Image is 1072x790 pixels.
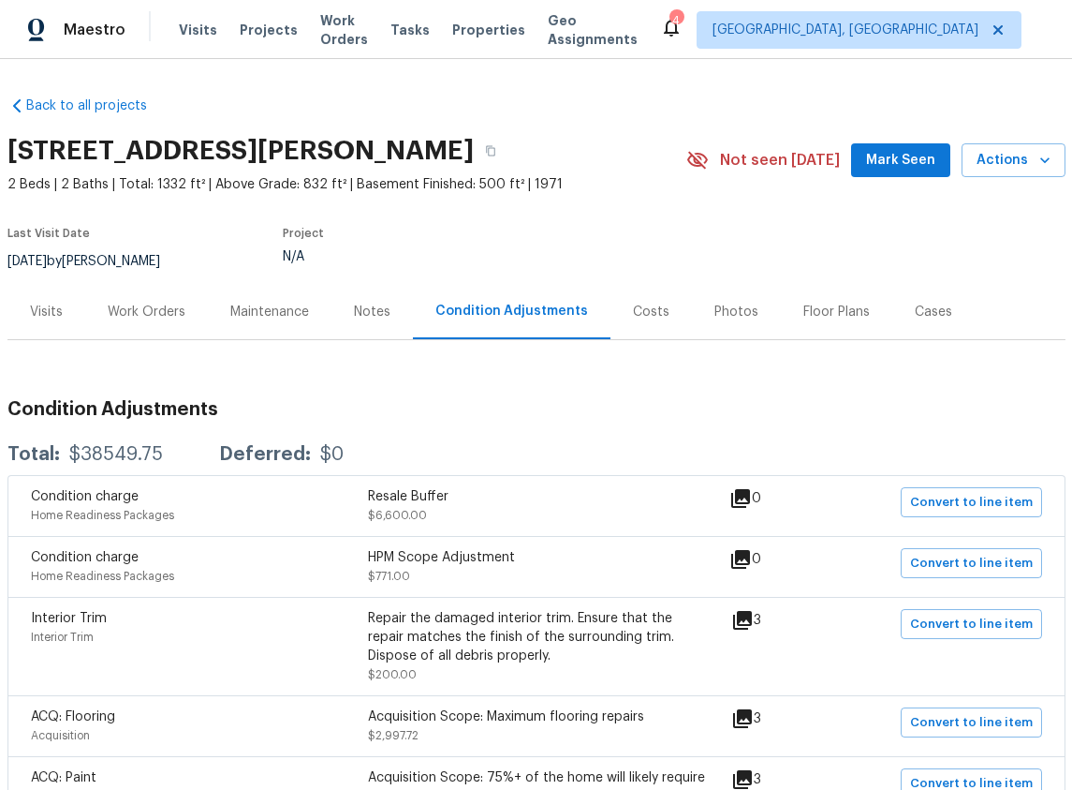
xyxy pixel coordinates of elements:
span: Interior Trim [31,632,94,643]
span: [GEOGRAPHIC_DATA], [GEOGRAPHIC_DATA] [712,21,978,39]
div: Acquisition Scope: Maximum flooring repairs [368,708,705,726]
div: Total: [7,445,60,464]
div: Resale Buffer [368,487,705,506]
span: Last Visit Date [7,228,90,239]
span: $771.00 [368,571,410,582]
div: $38549.75 [69,445,163,464]
div: Visits [30,303,63,321]
button: Convert to line item [901,609,1042,639]
button: Convert to line item [901,487,1042,517]
button: Actions [962,143,1065,178]
span: Properties [452,21,525,39]
span: Mark Seen [866,149,935,172]
span: Home Readiness Packages [31,510,174,521]
div: Cases [915,303,952,321]
span: $6,600.00 [368,510,427,521]
span: Interior Trim [31,612,107,625]
span: ACQ: Paint [31,771,96,784]
div: Floor Plans [803,303,870,321]
span: [DATE] [7,255,47,268]
div: Costs [633,303,669,321]
button: Convert to line item [901,548,1042,578]
div: $0 [320,445,344,464]
span: Project [283,228,324,239]
span: Actions [977,149,1050,172]
button: Copy Address [474,134,507,168]
span: Geo Assignments [548,11,638,49]
span: 2 Beds | 2 Baths | Total: 1332 ft² | Above Grade: 832 ft² | Basement Finished: 500 ft² | 1971 [7,175,686,194]
span: Convert to line item [910,614,1033,635]
button: Mark Seen [851,143,950,178]
span: Acquisition [31,730,90,741]
span: Maestro [64,21,125,39]
div: N/A [283,250,642,263]
span: Home Readiness Packages [31,571,174,582]
span: Condition charge [31,490,139,503]
h3: Condition Adjustments [7,400,1065,419]
span: Tasks [390,23,430,37]
div: by [PERSON_NAME] [7,250,183,273]
span: ACQ: Flooring [31,710,115,723]
span: Not seen [DATE] [720,151,840,170]
div: 0 [729,548,821,571]
div: Deferred: [219,445,311,464]
a: Back to all projects [7,97,187,115]
span: Convert to line item [910,492,1033,514]
div: 4 [669,11,683,30]
div: HPM Scope Adjustment [368,548,705,567]
span: Condition charge [31,551,139,564]
div: Condition Adjustments [435,302,588,320]
span: $200.00 [368,669,417,680]
span: Work Orders [320,11,368,49]
div: Work Orders [108,303,185,321]
button: Convert to line item [901,708,1042,738]
h2: [STREET_ADDRESS][PERSON_NAME] [7,142,474,160]
span: Projects [240,21,298,39]
div: 3 [731,609,821,632]
span: Convert to line item [910,553,1033,574]
span: $2,997.72 [368,730,419,741]
div: Photos [714,303,758,321]
div: Repair the damaged interior trim. Ensure that the repair matches the finish of the surrounding tr... [368,609,705,665]
span: Convert to line item [910,712,1033,734]
div: Notes [354,303,390,321]
span: Visits [179,21,217,39]
div: Maintenance [230,303,309,321]
div: 0 [729,487,821,510]
div: 3 [731,708,821,730]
